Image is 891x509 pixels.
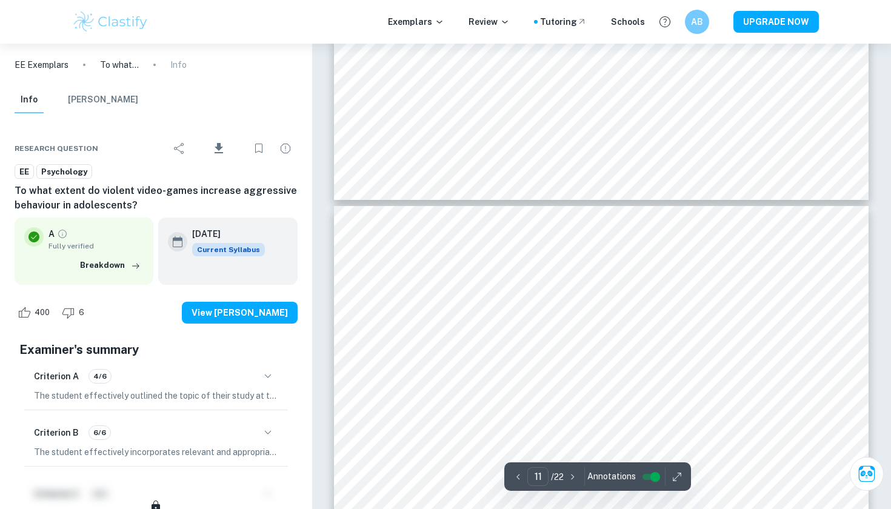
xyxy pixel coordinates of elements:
[57,228,68,239] a: Grade fully verified
[733,11,819,33] button: UPGRADE NOW
[167,136,192,161] div: Share
[194,133,244,164] div: Download
[68,87,138,113] button: [PERSON_NAME]
[273,136,298,161] div: Report issue
[551,470,564,484] p: / 22
[100,58,139,72] p: To what extent do violent video-games increase aggressive behaviour in adolescents?
[48,241,144,251] span: Fully verified
[170,58,187,72] p: Info
[72,10,149,34] img: Clastify logo
[15,166,33,178] span: EE
[469,15,510,28] p: Review
[77,256,144,274] button: Breakdown
[655,12,675,32] button: Help and Feedback
[15,143,98,154] span: Research question
[34,370,79,383] h6: Criterion A
[36,164,92,179] a: Psychology
[34,445,278,459] p: The student effectively incorporates relevant and appropriate source material in their essay, foc...
[15,87,44,113] button: Info
[89,427,110,438] span: 6/6
[192,243,265,256] span: Current Syllabus
[587,470,636,483] span: Annotations
[247,136,271,161] div: Bookmark
[192,227,255,241] h6: [DATE]
[850,457,884,491] button: Ask Clai
[15,164,34,179] a: EE
[611,15,645,28] a: Schools
[540,15,587,28] a: Tutoring
[388,15,444,28] p: Exemplars
[37,166,92,178] span: Psychology
[690,15,704,28] h6: AB
[15,303,56,322] div: Like
[19,341,293,359] h5: Examiner's summary
[15,184,298,213] h6: To what extent do violent video-games increase aggressive behaviour in adolescents?
[28,307,56,319] span: 400
[685,10,709,34] button: AB
[34,426,79,439] h6: Criterion B
[48,227,55,241] p: A
[34,389,278,402] p: The student effectively outlined the topic of their study at the beginning of the essay, demonstr...
[15,58,68,72] a: EE Exemplars
[192,243,265,256] div: This exemplar is based on the current syllabus. Feel free to refer to it for inspiration/ideas wh...
[72,307,91,319] span: 6
[182,302,298,324] button: View [PERSON_NAME]
[59,303,91,322] div: Dislike
[89,371,111,382] span: 4/6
